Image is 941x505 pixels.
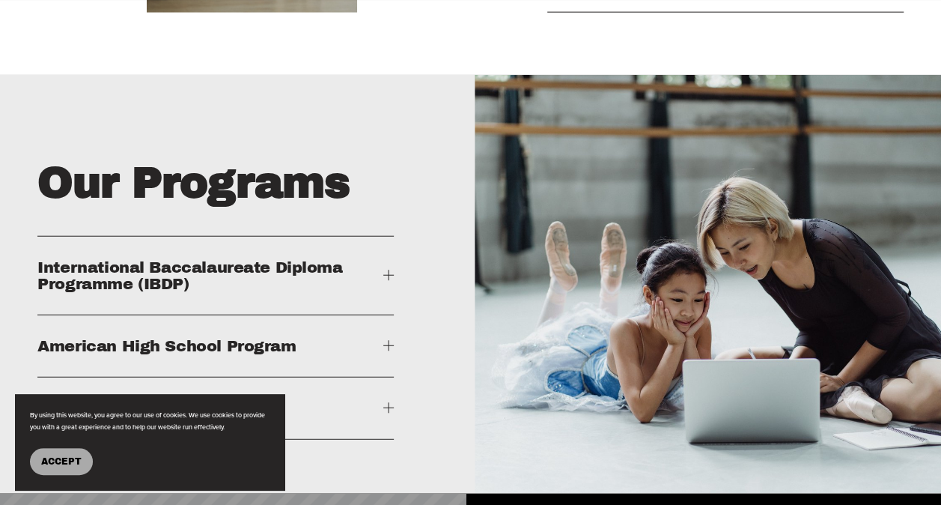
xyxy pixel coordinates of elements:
[15,394,284,490] section: Cookie banner
[41,456,82,467] span: Accept
[37,315,393,377] button: American High School Program
[37,338,383,354] span: American High School Program
[37,378,393,439] button: Homeschooling Programs
[37,259,383,292] span: International Baccalaureate Diploma Programme (IBDP)
[37,160,349,206] strong: Our Programs
[30,448,93,475] button: Accept
[37,237,393,315] button: International Baccalaureate Diploma Programme (IBDP)
[30,409,269,433] p: By using this website, you agree to our use of cookies. We use cookies to provide you with a grea...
